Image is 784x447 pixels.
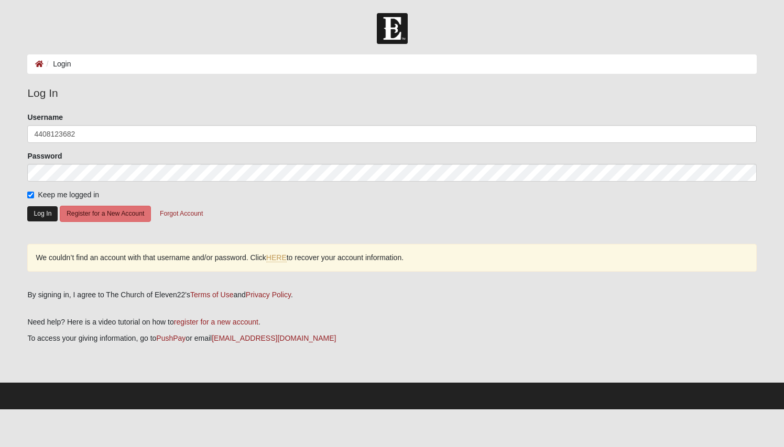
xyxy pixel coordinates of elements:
[266,253,287,262] a: HERE
[38,191,99,199] span: Keep me logged in
[27,317,756,328] p: Need help? Here is a video tutorial on how to .
[43,59,71,70] li: Login
[27,192,34,198] input: Keep me logged in
[27,206,58,221] button: Log In
[27,289,756,300] div: By signing in, I agree to The Church of Eleven22's and .
[156,334,186,342] a: PushPay
[27,333,756,344] p: To access your giving information, go to or email
[174,318,258,326] a: register for a new account
[246,290,291,299] a: Privacy Policy
[27,151,62,161] label: Password
[190,290,233,299] a: Terms of Use
[153,206,210,222] button: Forgot Account
[60,206,151,222] button: Register for a New Account
[27,244,756,272] div: We couldn’t find an account with that username and/or password. Click to recover your account inf...
[212,334,336,342] a: [EMAIL_ADDRESS][DOMAIN_NAME]
[27,85,756,102] legend: Log In
[27,112,63,122] label: Username
[377,13,408,44] img: Church of Eleven22 Logo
